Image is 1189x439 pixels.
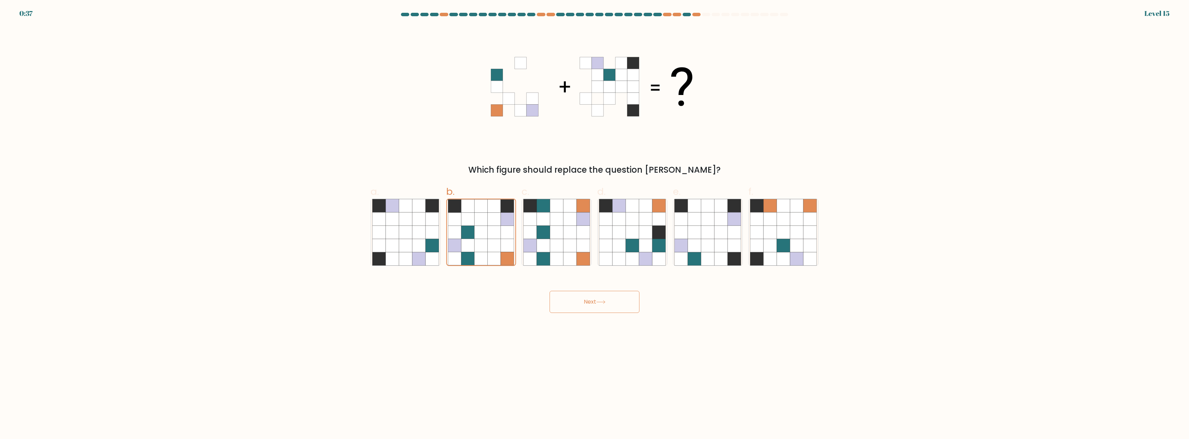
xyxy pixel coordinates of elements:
[597,185,606,198] span: d.
[522,185,529,198] span: c.
[371,185,379,198] span: a.
[550,291,639,313] button: Next
[375,164,814,176] div: Which figure should replace the question [PERSON_NAME]?
[748,185,753,198] span: f.
[673,185,681,198] span: e.
[446,185,455,198] span: b.
[19,8,32,19] div: 0:37
[1144,8,1170,19] div: Level 15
